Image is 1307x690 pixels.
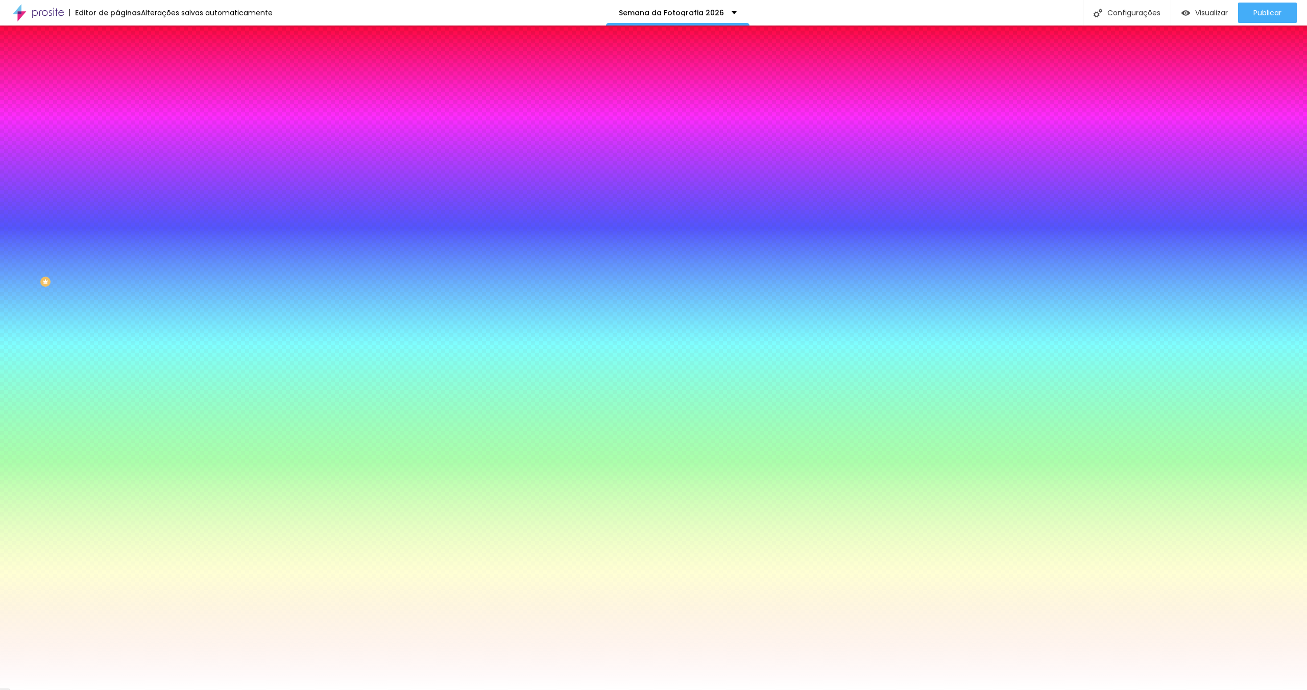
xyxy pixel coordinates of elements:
[1094,9,1102,17] img: Icone
[1253,9,1281,17] span: Publicar
[1238,3,1297,23] button: Publicar
[619,9,724,16] p: Semana da Fotografia 2026
[1181,9,1190,17] img: view-1.svg
[141,9,273,16] div: Alterações salvas automaticamente
[1195,9,1228,17] span: Visualizar
[1171,3,1238,23] button: Visualizar
[69,9,141,16] div: Editor de páginas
